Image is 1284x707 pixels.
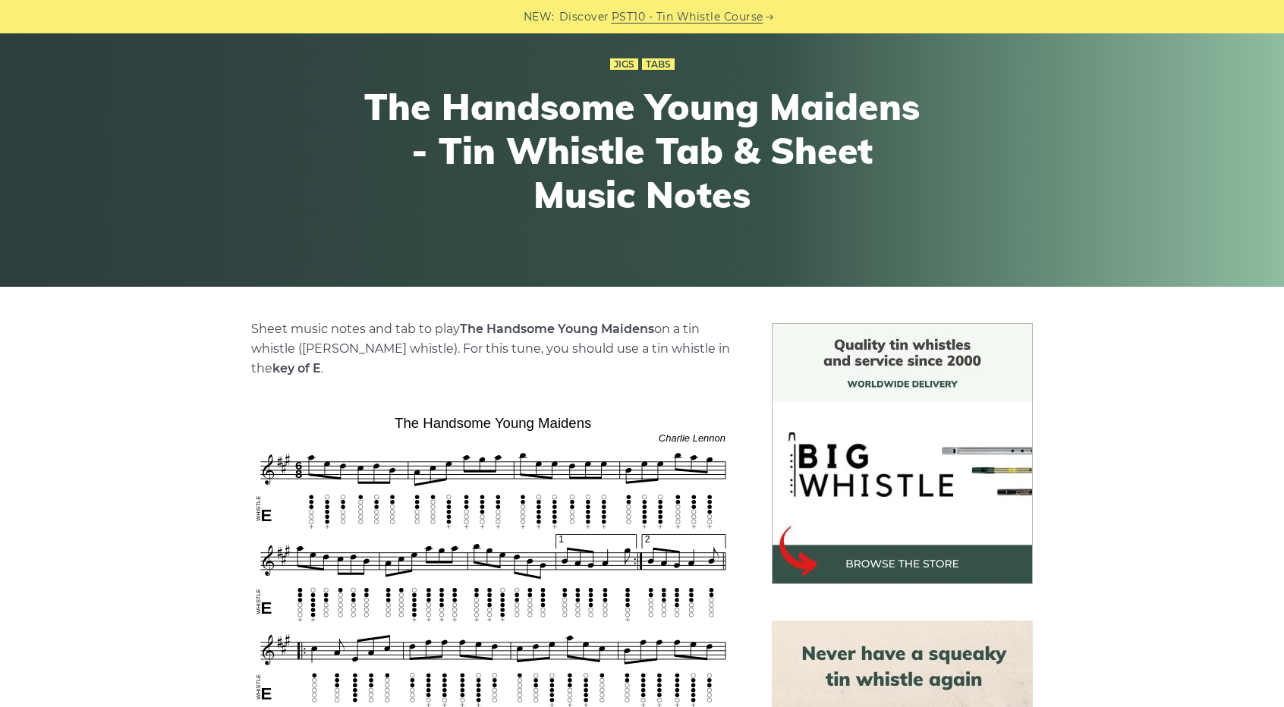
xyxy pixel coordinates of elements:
a: Tabs [642,58,675,71]
strong: The Handsome Young Maidens [460,322,654,336]
span: NEW: [524,8,555,26]
h1: The Handsome Young Maidens - Tin Whistle Tab & Sheet Music Notes [363,85,921,216]
p: Sheet music notes and tab to play on a tin whistle ([PERSON_NAME] whistle). For this tune, you sh... [251,319,735,379]
strong: key of E [272,361,321,375]
img: BigWhistle Tin Whistle Store [772,323,1033,584]
a: Jigs [610,58,638,71]
span: Discover [559,8,609,26]
a: PST10 - Tin Whistle Course [612,8,763,26]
